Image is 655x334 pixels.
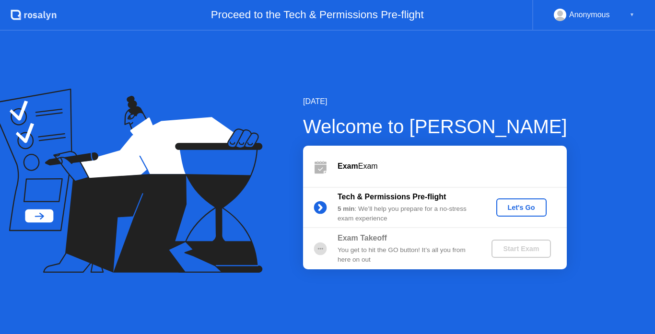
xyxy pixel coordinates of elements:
[303,96,567,107] div: [DATE]
[338,245,476,265] div: You get to hit the GO button! It’s all you from here on out
[338,162,358,170] b: Exam
[496,198,547,217] button: Let's Go
[495,245,547,253] div: Start Exam
[569,9,610,21] div: Anonymous
[303,112,567,141] div: Welcome to [PERSON_NAME]
[338,204,476,224] div: : We’ll help you prepare for a no-stress exam experience
[338,234,387,242] b: Exam Takeoff
[491,240,550,258] button: Start Exam
[500,204,543,211] div: Let's Go
[338,161,567,172] div: Exam
[630,9,634,21] div: ▼
[338,193,446,201] b: Tech & Permissions Pre-flight
[338,205,355,212] b: 5 min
